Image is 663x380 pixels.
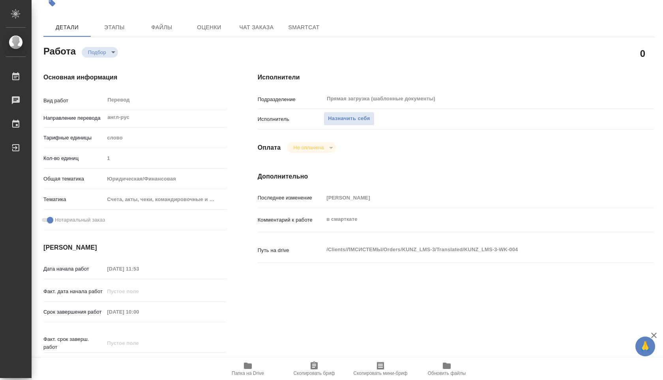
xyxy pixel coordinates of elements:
[82,47,118,58] div: Подбор
[238,23,275,32] span: Чат заказа
[190,23,228,32] span: Оценки
[43,308,104,316] p: Срок завершения работ
[43,43,76,58] h2: Работа
[43,335,104,351] p: Факт. срок заверш. работ
[258,194,324,202] p: Последнее изменение
[291,144,326,151] button: Не оплачена
[86,49,109,56] button: Подбор
[258,246,324,254] p: Путь на drive
[215,358,281,380] button: Папка на Drive
[43,73,226,82] h4: Основная информация
[258,96,324,103] p: Подразделение
[285,23,323,32] span: SmartCat
[281,358,347,380] button: Скопировать бриф
[143,23,181,32] span: Файлы
[639,338,652,355] span: 🙏
[328,114,370,123] span: Назначить себя
[104,286,173,297] input: Пустое поле
[43,175,104,183] p: Общая тематика
[43,134,104,142] p: Тарифные единицы
[287,142,335,153] div: Подбор
[43,288,104,295] p: Факт. дата начала работ
[104,263,173,275] input: Пустое поле
[258,115,324,123] p: Исполнитель
[104,193,226,206] div: Счета, акты, чеки, командировочные и таможенные документы
[635,337,655,356] button: 🙏
[428,371,466,376] span: Обновить файлы
[43,196,104,203] p: Тематика
[353,371,407,376] span: Скопировать мини-бриф
[104,357,173,369] input: ✎ Введи что-нибудь
[48,23,86,32] span: Детали
[104,337,173,349] input: Пустое поле
[43,97,104,105] p: Вид работ
[324,243,621,256] textarea: /Clients/ЛМСИСТЕМЫ/Orders/KUNZ_LMS-3/Translated/KUNZ_LMS-3-WK-004
[43,154,104,162] p: Кол-во единиц
[324,112,374,126] button: Назначить себя
[104,131,226,145] div: слово
[258,73,654,82] h4: Исполнители
[43,114,104,122] p: Направление перевода
[104,152,226,164] input: Пустое поле
[414,358,480,380] button: Обновить файлы
[104,306,173,318] input: Пустое поле
[324,213,621,226] textarea: в смарткате
[43,265,104,273] p: Дата начала работ
[640,47,645,60] h2: 0
[347,358,414,380] button: Скопировать мини-бриф
[324,192,621,203] input: Пустое поле
[293,371,335,376] span: Скопировать бриф
[258,216,324,224] p: Комментарий к работе
[55,216,105,224] span: Нотариальный заказ
[258,172,654,181] h4: Дополнительно
[258,143,281,152] h4: Оплата
[43,243,226,252] h4: [PERSON_NAME]
[96,23,133,32] span: Этапы
[232,371,264,376] span: Папка на Drive
[104,172,226,186] div: Юридическая/Финансовая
